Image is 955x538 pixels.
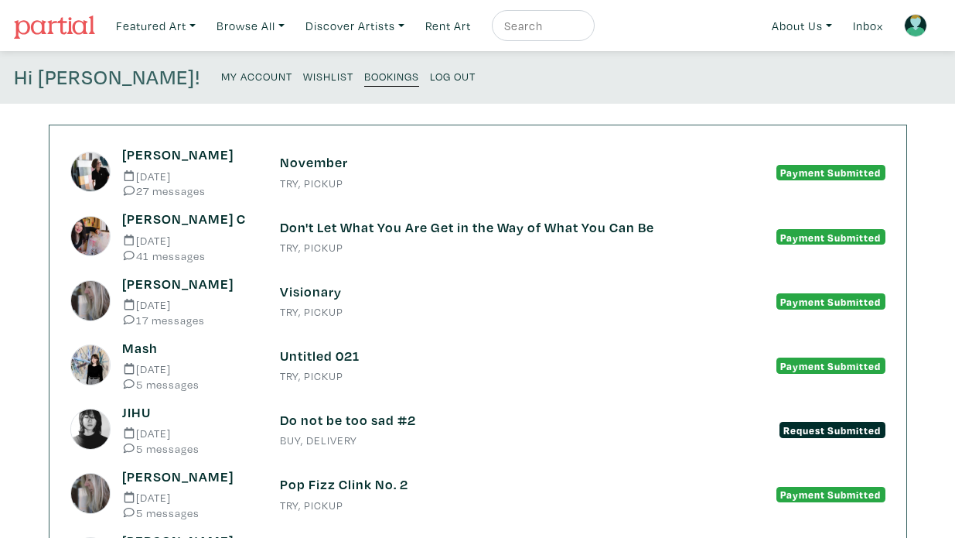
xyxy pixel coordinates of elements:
img: phpThumb.php [70,280,111,321]
small: [DATE] [122,427,256,439]
a: Discover Artists [298,10,411,42]
small: 27 messages [122,185,256,197]
a: Log Out [430,65,476,86]
small: [DATE] [122,363,256,375]
h6: [PERSON_NAME] [122,468,256,485]
img: avatar.png [904,14,927,37]
a: Browse All [210,10,292,42]
small: TRY, PICKUP [280,500,676,511]
span: Request Submitted [779,422,885,437]
h6: Pop Fizz Clink No. 2 [280,476,676,493]
h4: Hi [PERSON_NAME]! [14,65,200,90]
small: TRY, PICKUP [280,371,676,382]
small: Wishlist [303,69,353,84]
a: [PERSON_NAME] C [DATE] 41 messages Don't Let What You Are Get in the Way of What You Can Be TRY, ... [70,211,885,261]
a: Wishlist [303,65,353,86]
input: Search [503,16,580,36]
h6: Don't Let What You Are Get in the Way of What You Can Be [280,219,676,236]
span: Payment Submitted [776,487,885,502]
a: JIHU [DATE] 5 messages Do not be too sad #2 BUY, DELIVERY Request Submitted [70,404,885,454]
h6: [PERSON_NAME] C [122,211,256,228]
a: [PERSON_NAME] [DATE] 17 messages Visionary TRY, PICKUP Payment Submitted [70,276,885,326]
span: Payment Submitted [776,358,885,373]
img: phpThumb.php [70,216,111,257]
h6: JIHU [122,404,256,421]
a: [PERSON_NAME] [DATE] 5 messages Pop Fizz Clink No. 2 TRY, PICKUP Payment Submitted [70,468,885,519]
h6: [PERSON_NAME] [122,146,256,163]
small: [DATE] [122,299,256,310]
small: Log Out [430,69,476,84]
a: [PERSON_NAME] [DATE] 27 messages November TRY, PICKUP Payment Submitted [70,146,885,197]
h6: Visionary [280,283,676,300]
small: TRY, PICKUP [280,178,676,189]
small: 5 messages [122,443,256,454]
h6: November [280,154,676,171]
h6: [PERSON_NAME] [122,276,256,293]
small: 17 messages [122,314,256,326]
img: phpThumb.php [70,409,111,450]
img: phpThumb.php [70,152,111,193]
small: TRY, PICKUP [280,242,676,253]
small: Bookings [364,69,419,84]
small: TRY, PICKUP [280,307,676,317]
span: Payment Submitted [776,165,885,180]
h6: Untitled 021 [280,348,676,365]
small: BUY, DELIVERY [280,435,676,446]
a: Mash [DATE] 5 messages Untitled 021 TRY, PICKUP Payment Submitted [70,340,885,390]
h6: Do not be too sad #2 [280,412,676,429]
small: 5 messages [122,379,256,390]
small: [DATE] [122,235,256,246]
a: Inbox [846,10,890,42]
a: Bookings [364,65,419,87]
small: [DATE] [122,170,256,182]
small: 41 messages [122,250,256,262]
a: Rent Art [418,10,478,42]
a: Featured Art [109,10,203,42]
img: phpThumb.php [70,473,111,514]
a: My Account [221,65,292,86]
small: My Account [221,69,292,84]
h6: Mash [122,340,256,357]
small: [DATE] [122,492,256,503]
span: Payment Submitted [776,293,885,309]
span: Payment Submitted [776,229,885,245]
a: About Us [765,10,839,42]
img: phpThumb.php [70,344,111,386]
small: 5 messages [122,507,256,519]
